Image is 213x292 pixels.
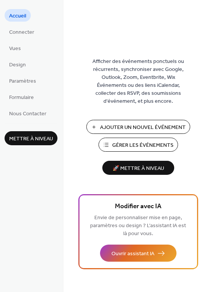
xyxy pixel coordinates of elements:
[102,161,174,175] button: 🚀 Mettre à niveau
[115,201,161,212] span: Modifier avec IA
[9,94,34,102] span: Formulaire
[9,110,46,118] span: Nous Contacter
[5,58,30,71] a: Design
[9,135,53,143] span: Mettre à niveau
[5,42,25,54] a: Vues
[5,25,39,38] a: Connecter
[100,245,176,262] button: Ouvrir assistant IA
[5,107,51,119] a: Nous Contacter
[112,141,173,149] span: Gérer les Événements
[99,138,178,152] button: Gérer les Événements
[9,45,21,53] span: Vues
[9,12,26,20] span: Accueil
[111,250,154,258] span: Ouvrir assistant IA
[9,61,26,69] span: Design
[87,58,190,105] span: Afficher des événements ponctuels ou récurrents, synchroniser avec Google, Outlook, Zoom, Eventbr...
[86,120,190,134] button: Ajouter Un Nouvel Événement
[5,9,31,22] a: Accueil
[90,213,186,239] span: Envie de personnaliser mise en page, paramètres ou design ? L’assistant IA est là pour vous.
[5,74,41,87] a: Paramètres
[100,124,186,132] span: Ajouter Un Nouvel Événement
[5,91,38,103] a: Formulaire
[9,28,34,36] span: Connecter
[107,163,170,174] span: 🚀 Mettre à niveau
[9,77,36,85] span: Paramètres
[5,131,57,145] button: Mettre à niveau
